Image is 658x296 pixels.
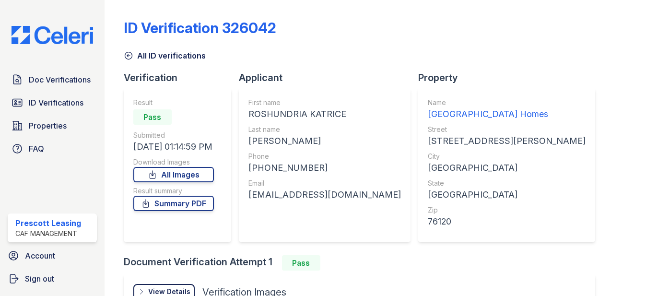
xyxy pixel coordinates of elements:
a: All ID verifications [124,50,206,61]
div: Applicant [239,71,418,84]
div: [DATE] 01:14:59 PM [133,140,214,154]
a: All Images [133,167,214,182]
span: Doc Verifications [29,74,91,85]
div: [GEOGRAPHIC_DATA] Homes [428,107,586,121]
div: [GEOGRAPHIC_DATA] [428,161,586,175]
span: Account [25,250,55,261]
div: City [428,152,586,161]
div: Pass [282,255,320,271]
div: CAF Management [15,229,81,238]
div: Zip [428,205,586,215]
a: Doc Verifications [8,70,97,89]
span: ID Verifications [29,97,83,108]
div: Email [248,178,401,188]
span: Properties [29,120,67,131]
div: Phone [248,152,401,161]
a: Name [GEOGRAPHIC_DATA] Homes [428,98,586,121]
a: Account [4,246,101,265]
div: [EMAIL_ADDRESS][DOMAIN_NAME] [248,188,401,201]
div: [STREET_ADDRESS][PERSON_NAME] [428,134,586,148]
div: Result [133,98,214,107]
div: Download Images [133,157,214,167]
div: Verification [124,71,239,84]
span: FAQ [29,143,44,154]
div: Name [428,98,586,107]
div: [PHONE_NUMBER] [248,161,401,175]
a: Sign out [4,269,101,288]
div: [GEOGRAPHIC_DATA] [428,188,586,201]
div: First name [248,98,401,107]
div: Last name [248,125,401,134]
div: ID Verification 326042 [124,19,276,36]
a: FAQ [8,139,97,158]
a: Summary PDF [133,196,214,211]
div: Prescott Leasing [15,217,81,229]
div: State [428,178,586,188]
div: Submitted [133,130,214,140]
a: ID Verifications [8,93,97,112]
div: Pass [133,109,172,125]
div: Street [428,125,586,134]
div: [PERSON_NAME] [248,134,401,148]
div: Result summary [133,186,214,196]
a: Properties [8,116,97,135]
img: CE_Logo_Blue-a8612792a0a2168367f1c8372b55b34899dd931a85d93a1a3d3e32e68fde9ad4.png [4,26,101,44]
div: Document Verification Attempt 1 [124,255,603,271]
div: Property [418,71,603,84]
div: ROSHUNDRIA KATRICE [248,107,401,121]
div: 76120 [428,215,586,228]
span: Sign out [25,273,54,284]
